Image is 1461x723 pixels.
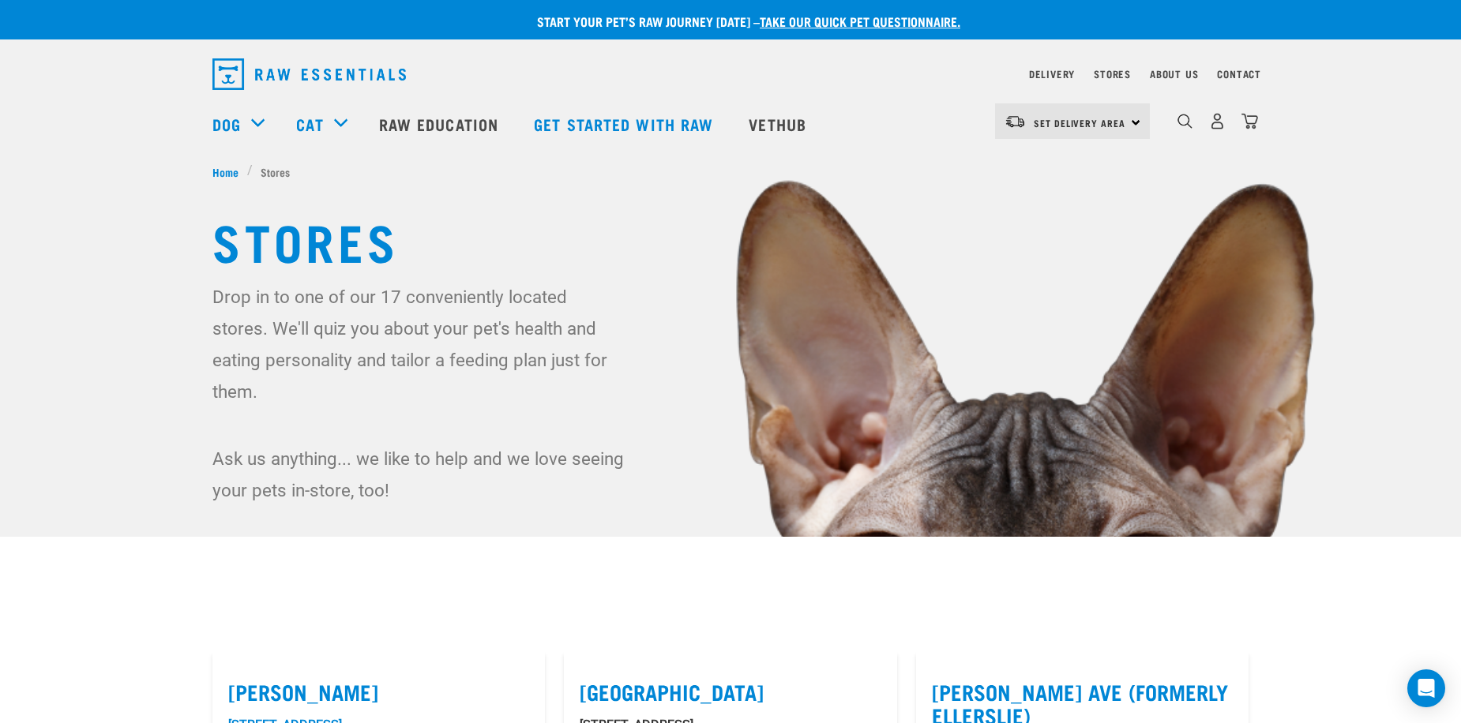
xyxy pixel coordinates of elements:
[1029,71,1075,77] a: Delivery
[212,281,627,407] p: Drop in to one of our 17 conveniently located stores. We'll quiz you about your pet's health and ...
[212,163,1249,180] nav: breadcrumbs
[1217,71,1261,77] a: Contact
[212,163,247,180] a: Home
[1150,71,1198,77] a: About Us
[1177,114,1192,129] img: home-icon-1@2x.png
[212,163,238,180] span: Home
[363,92,518,155] a: Raw Education
[212,112,241,136] a: Dog
[1094,71,1131,77] a: Stores
[760,17,960,24] a: take our quick pet questionnaire.
[212,58,406,90] img: Raw Essentials Logo
[1209,113,1226,129] img: user.png
[1034,120,1125,125] span: Set Delivery Area
[580,680,881,704] label: [GEOGRAPHIC_DATA]
[733,92,826,155] a: Vethub
[518,92,733,155] a: Get started with Raw
[1005,114,1026,129] img: van-moving.png
[228,680,529,704] label: [PERSON_NAME]
[1241,113,1258,129] img: home-icon@2x.png
[296,112,323,136] a: Cat
[212,212,1249,268] h1: Stores
[1407,669,1445,707] div: Open Intercom Messenger
[200,52,1261,96] nav: dropdown navigation
[212,443,627,506] p: Ask us anything... we like to help and we love seeing your pets in-store, too!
